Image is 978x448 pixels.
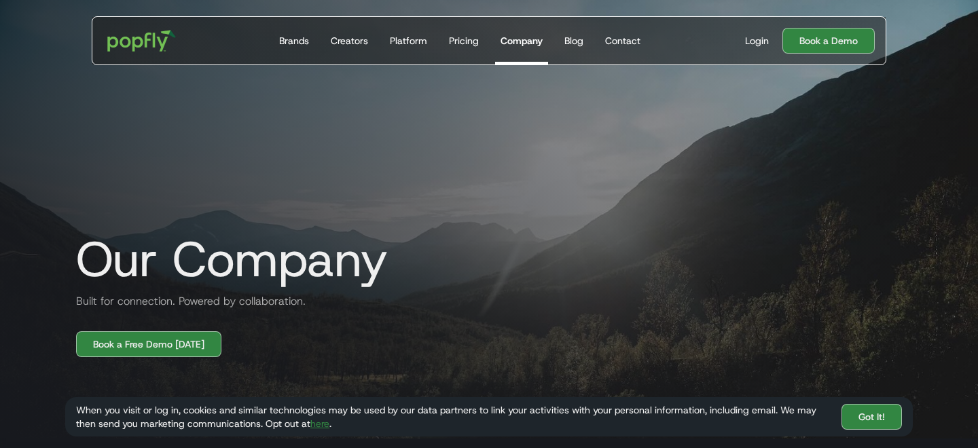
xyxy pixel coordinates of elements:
[740,34,774,48] a: Login
[65,232,388,286] h1: Our Company
[745,34,769,48] div: Login
[274,17,314,64] a: Brands
[449,34,479,48] div: Pricing
[559,17,589,64] a: Blog
[782,28,875,54] a: Book a Demo
[443,17,484,64] a: Pricing
[98,20,185,61] a: home
[605,34,640,48] div: Contact
[76,403,831,430] div: When you visit or log in, cookies and similar technologies may be used by our data partners to li...
[390,34,427,48] div: Platform
[76,331,221,357] a: Book a Free Demo [DATE]
[325,17,374,64] a: Creators
[600,17,646,64] a: Contact
[841,404,902,430] a: Got It!
[384,17,433,64] a: Platform
[501,34,543,48] div: Company
[495,17,548,64] a: Company
[331,34,368,48] div: Creators
[310,417,329,430] a: here
[279,34,309,48] div: Brands
[564,34,583,48] div: Blog
[65,293,306,310] h2: Built for connection. Powered by collaboration.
